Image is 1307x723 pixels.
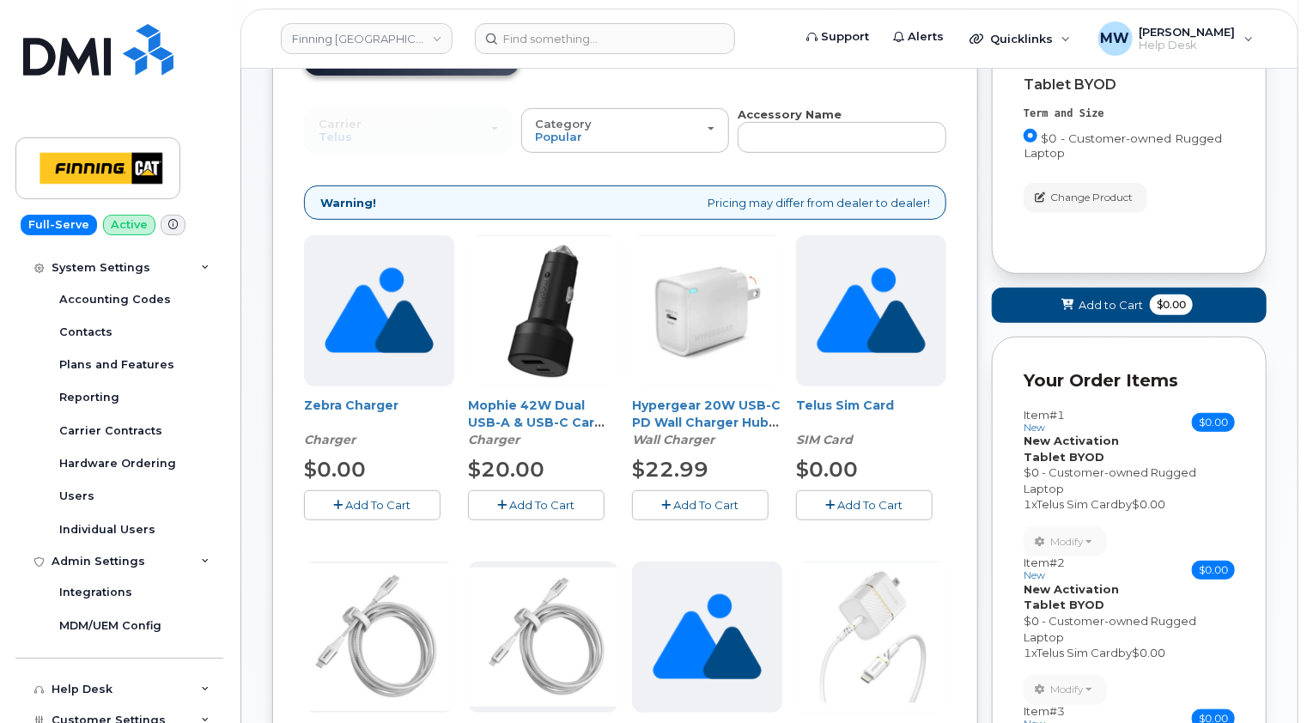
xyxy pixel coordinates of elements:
[1024,368,1235,393] p: Your Order Items
[304,490,441,520] button: Add To Cart
[1024,465,1235,496] div: $0 - Customer-owned Rugged Laptop
[325,235,434,386] img: no_image_found-2caef05468ed5679b831cfe6fc140e25e0c280774317ffc20a367ab7fd17291e.png
[1024,613,1235,645] div: $0 - Customer-owned Rugged Laptop
[1140,25,1236,39] span: [PERSON_NAME]
[1049,408,1065,422] span: #1
[632,432,714,447] em: Wall Charger
[1192,561,1235,580] span: $0.00
[536,130,583,143] span: Popular
[1132,497,1165,511] span: $0.00
[1050,682,1084,697] span: Modify
[468,397,618,448] div: Mophie 42W Dual USB-A & USB-C Car Charge
[468,490,605,520] button: Add To Cart
[674,498,739,512] span: Add To Cart
[304,397,454,448] div: Zebra Charger
[796,562,946,713] img: Wall_Charger.jpg
[796,490,933,520] button: Add To Cart
[796,397,946,448] div: Telus Sim Card
[1049,704,1065,718] span: #3
[1050,190,1133,205] span: Change Product
[1049,556,1065,569] span: #2
[1036,646,1118,659] span: Telus Sim Card
[908,28,944,46] span: Alerts
[1050,534,1084,550] span: Modify
[1024,646,1031,659] span: 1
[1150,295,1193,315] span: $0.00
[1024,450,1104,464] strong: Tablet BYOD
[304,185,946,221] div: Pricing may differ from dealer to dealer!
[1024,497,1031,511] span: 1
[536,117,593,131] span: Category
[1024,496,1235,513] div: x by
[796,398,894,413] a: Telus Sim Card
[1132,646,1165,659] span: $0.00
[632,457,708,482] span: $22.99
[992,288,1267,323] button: Add to Cart $0.00
[468,568,618,707] img: Otterbox_200cm_USB-C_to_Lightning_Premium_Pro_PD_Charge_and_Sync_Cable_.png
[304,398,398,413] a: Zebra Charger
[821,28,869,46] span: Support
[468,236,618,386] img: Car_Charger.jpg
[510,498,575,512] span: Add To Cart
[1024,183,1147,213] button: Change Product
[304,563,454,711] img: USB_C_to_USB_C.png
[1024,422,1045,434] small: new
[281,23,453,54] a: Finning Canada
[1024,598,1104,611] strong: Tablet BYOD
[632,397,782,448] div: Hypergear 20W USB-C PD Wall Charger Hub w/LED - White
[1024,77,1235,93] div: Tablet BYOD
[346,498,411,512] span: Add To Cart
[632,398,781,447] a: Hypergear 20W USB-C PD Wall Charger Hub w/LED - White
[1024,409,1065,434] h3: Item
[1024,582,1119,596] strong: New Activation
[1024,645,1235,661] div: x by
[521,108,730,153] button: Category Popular
[1024,526,1107,556] button: Modify
[320,195,376,211] strong: Warning!
[990,32,1053,46] span: Quicklinks
[796,432,853,447] em: SIM Card
[1101,28,1130,49] span: MW
[1024,106,1235,121] div: Term and Size
[468,398,605,447] a: Mophie 42W Dual USB-A & USB-C Car Charge
[653,562,762,713] img: no_image_found-2caef05468ed5679b831cfe6fc140e25e0c280774317ffc20a367ab7fd17291e.png
[1024,569,1045,581] small: new
[632,490,769,520] button: Add To Cart
[796,457,858,482] span: $0.00
[794,20,881,54] a: Support
[881,20,956,54] a: Alerts
[475,23,735,54] input: Find something...
[1192,413,1235,432] span: $0.00
[304,432,356,447] em: Charger
[1036,497,1118,511] span: Telus Sim Card
[817,235,926,386] img: no_image_found-2caef05468ed5679b831cfe6fc140e25e0c280774317ffc20a367ab7fd17291e.png
[304,457,366,482] span: $0.00
[1140,39,1236,52] span: Help Desk
[1079,297,1143,313] span: Add to Cart
[1024,556,1065,581] h3: Item
[838,498,903,512] span: Add To Cart
[1024,434,1119,447] strong: New Activation
[1024,675,1107,705] button: Modify
[632,236,782,386] img: 67eacc97734ba095214649.jpg
[1024,131,1222,160] span: $0 - Customer-owned Rugged Laptop
[957,21,1083,56] div: Quicklinks
[1024,129,1037,143] input: $0 - Customer-owned Rugged Laptop
[468,457,544,482] span: $20.00
[738,107,842,121] strong: Accessory Name
[468,432,520,447] em: Charger
[1086,21,1266,56] div: Matthew Walshe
